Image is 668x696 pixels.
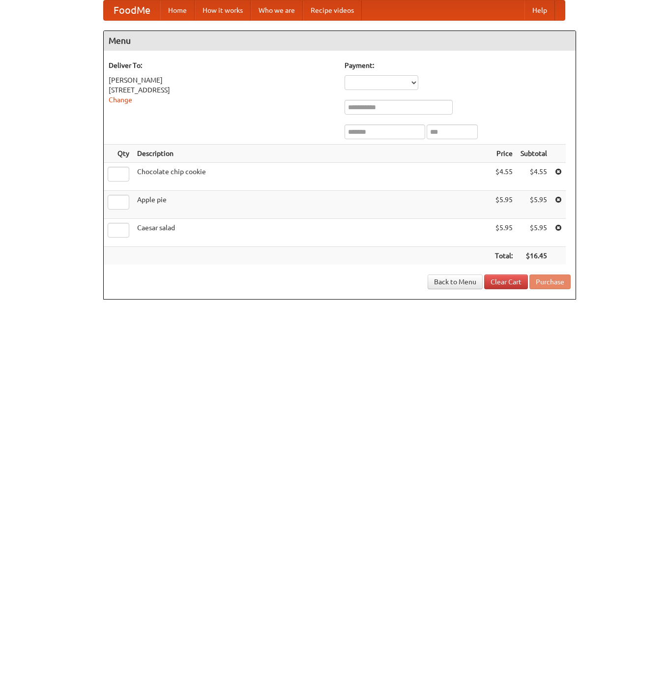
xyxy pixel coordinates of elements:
[524,0,555,20] a: Help
[133,145,491,163] th: Description
[133,219,491,247] td: Caesar salad
[133,163,491,191] td: Chocolate chip cookie
[428,274,483,289] a: Back to Menu
[517,191,551,219] td: $5.95
[517,247,551,265] th: $16.45
[517,145,551,163] th: Subtotal
[109,85,335,95] div: [STREET_ADDRESS]
[517,219,551,247] td: $5.95
[491,219,517,247] td: $5.95
[345,61,571,70] h5: Payment:
[104,0,160,20] a: FoodMe
[491,163,517,191] td: $4.55
[529,274,571,289] button: Purchase
[133,191,491,219] td: Apple pie
[251,0,303,20] a: Who we are
[491,191,517,219] td: $5.95
[195,0,251,20] a: How it works
[104,31,576,51] h4: Menu
[109,96,132,104] a: Change
[484,274,528,289] a: Clear Cart
[303,0,362,20] a: Recipe videos
[104,145,133,163] th: Qty
[109,61,335,70] h5: Deliver To:
[491,247,517,265] th: Total:
[491,145,517,163] th: Price
[160,0,195,20] a: Home
[517,163,551,191] td: $4.55
[109,75,335,85] div: [PERSON_NAME]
